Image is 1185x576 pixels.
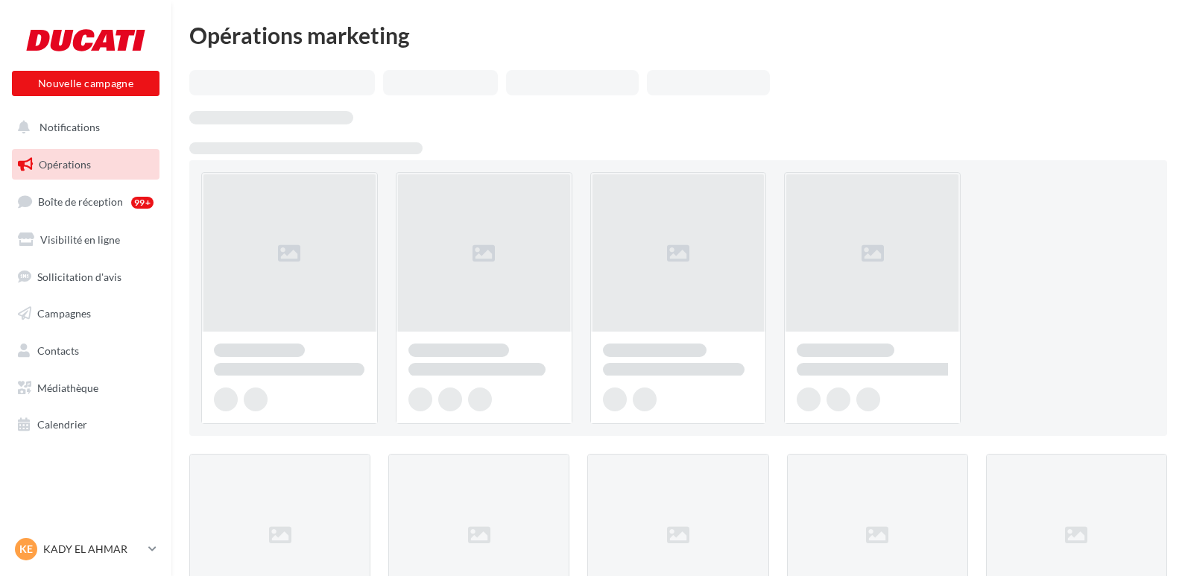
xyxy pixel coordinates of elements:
[189,24,1167,46] div: Opérations marketing
[9,112,157,143] button: Notifications
[9,149,162,180] a: Opérations
[39,158,91,171] span: Opérations
[37,418,87,431] span: Calendrier
[39,121,100,133] span: Notifications
[9,335,162,367] a: Contacts
[37,307,91,320] span: Campagnes
[43,542,142,557] p: KADY EL AHMAR
[12,535,159,563] a: KE KADY EL AHMAR
[40,233,120,246] span: Visibilité en ligne
[37,270,121,282] span: Sollicitation d'avis
[37,382,98,394] span: Médiathèque
[9,186,162,218] a: Boîte de réception99+
[9,262,162,293] a: Sollicitation d'avis
[131,197,154,209] div: 99+
[37,344,79,357] span: Contacts
[19,542,33,557] span: KE
[9,373,162,404] a: Médiathèque
[12,71,159,96] button: Nouvelle campagne
[9,224,162,256] a: Visibilité en ligne
[9,298,162,329] a: Campagnes
[9,409,162,440] a: Calendrier
[38,195,123,208] span: Boîte de réception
